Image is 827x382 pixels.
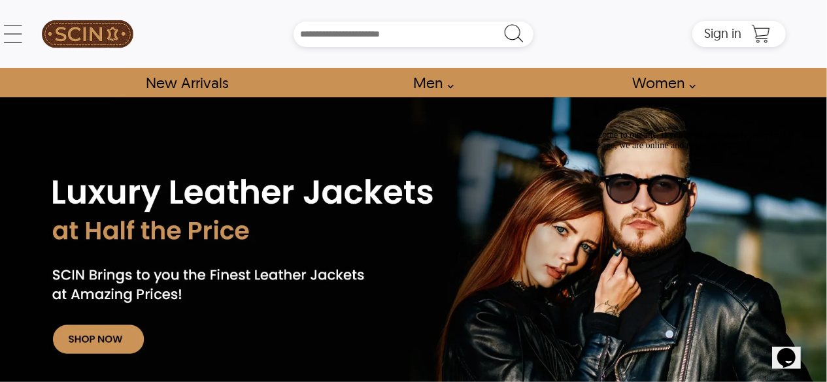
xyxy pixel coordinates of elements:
[748,24,774,44] a: Shopping Cart
[617,68,703,97] a: Shop Women Leather Jackets
[5,5,241,26] div: Welcome to our site, if you need help simply reply to this message, we are online and ready to help.
[704,25,741,41] span: Sign in
[399,68,462,97] a: shop men's leather jackets
[5,5,216,25] span: Welcome to our site, if you need help simply reply to this message, we are online and ready to help.
[704,29,741,40] a: Sign in
[131,68,243,97] a: Shop New Arrivals
[42,7,133,61] img: SCIN
[579,125,814,323] iframe: chat widget
[41,7,134,61] a: SCIN
[772,330,814,369] iframe: chat widget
